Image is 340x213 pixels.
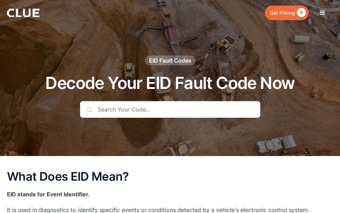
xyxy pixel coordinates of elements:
input: Search Your Code... [80,101,260,118]
div: Get Pricing [270,8,295,17]
div:  [295,8,306,17]
h2: What Does EID Mean? [7,170,333,183]
a: Get Pricing [265,6,309,20]
h1: Decode Your EID Fault Code Now [45,74,294,92]
strong: EID stands for Event Identifier. [7,191,90,198]
div: EID Fault Codes [149,57,191,64]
